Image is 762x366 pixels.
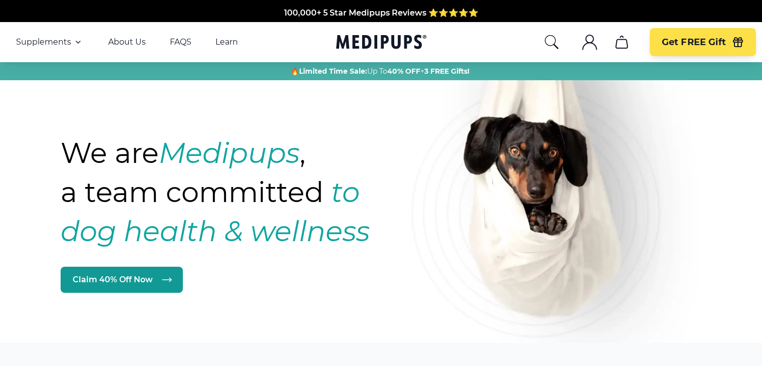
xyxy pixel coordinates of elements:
a: Learn [215,37,238,47]
button: Get FREE Gift [650,28,756,56]
h1: We are , a team committed [61,133,427,251]
span: Supplements [16,37,71,47]
button: search [544,34,560,50]
span: 🔥 Up To + [291,66,469,76]
a: Medipups [336,33,426,53]
strong: Medipups [159,136,300,170]
button: account [578,30,602,54]
a: FAQS [170,37,191,47]
a: Claim 40% Off Now [61,267,183,293]
span: 100,000+ 5 Star Medipups Reviews ⭐️⭐️⭐️⭐️⭐️ [284,7,478,17]
a: About Us [108,37,146,47]
button: cart [610,30,634,54]
button: Supplements [16,36,84,48]
span: Made In The [GEOGRAPHIC_DATA] from domestic & globally sourced ingredients [214,19,548,29]
span: Get FREE Gift [662,37,726,48]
